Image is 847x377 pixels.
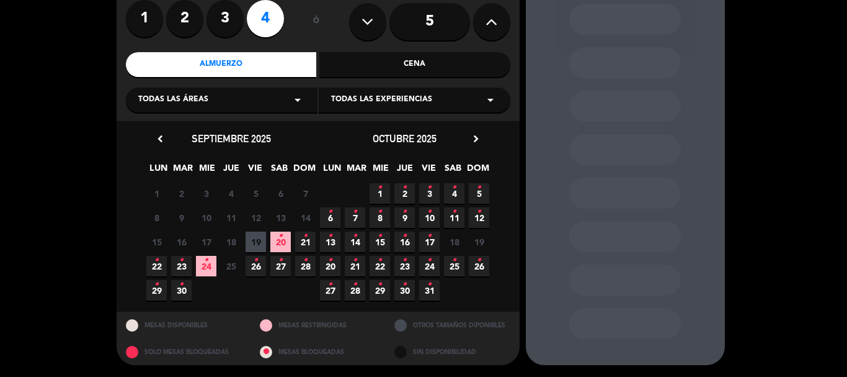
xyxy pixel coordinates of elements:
span: Todas las áreas [138,94,208,106]
i: • [154,250,159,270]
span: 25 [221,256,241,276]
span: SAB [269,161,290,181]
span: 20 [270,232,291,252]
i: • [402,275,407,294]
i: • [402,226,407,246]
i: • [328,202,332,222]
span: 30 [394,280,415,301]
i: • [477,178,481,198]
div: MESAS RESTRINGIDAS [251,312,385,338]
span: septiembre 2025 [192,132,271,145]
span: MIE [370,161,391,181]
span: LUN [322,161,342,181]
i: arrow_drop_down [290,93,305,107]
i: • [204,250,208,270]
i: • [353,202,357,222]
span: 4 [221,183,241,204]
div: Cena [319,52,510,77]
div: MESAS BLOQUEADAS [251,338,385,365]
span: 13 [270,207,291,228]
span: 16 [171,232,192,252]
i: • [477,250,481,270]
span: 7 [345,207,365,228]
i: • [179,275,184,294]
span: 14 [345,232,365,252]
span: 8 [146,207,167,228]
span: 2 [394,183,415,204]
span: 12 [246,207,266,228]
i: • [278,250,283,270]
i: • [402,250,407,270]
span: 16 [394,232,415,252]
i: • [353,226,357,246]
span: 24 [419,256,440,276]
span: 22 [146,256,167,276]
i: • [353,275,357,294]
i: arrow_drop_down [483,93,498,107]
span: 1 [146,183,167,204]
span: 25 [444,256,464,276]
span: MAR [172,161,193,181]
span: 9 [394,207,415,228]
span: JUE [221,161,241,181]
div: SIN DISPONIBILIDAD [385,338,520,365]
span: 20 [320,256,340,276]
span: 24 [196,256,216,276]
i: • [402,178,407,198]
i: • [452,250,456,270]
i: • [154,275,159,294]
span: 13 [320,232,340,252]
span: 3 [196,183,216,204]
i: • [303,226,308,246]
span: octubre 2025 [373,132,437,145]
span: 7 [295,183,316,204]
span: VIE [245,161,265,181]
i: chevron_right [469,132,482,145]
span: 5 [246,183,266,204]
i: • [378,178,382,198]
span: 26 [246,256,266,276]
i: • [353,250,357,270]
div: MESAS DISPONIBLES [117,312,251,338]
span: JUE [394,161,415,181]
span: 17 [196,232,216,252]
span: 31 [419,280,440,301]
i: • [452,202,456,222]
i: • [427,250,432,270]
i: • [452,178,456,198]
span: 27 [270,256,291,276]
span: 18 [444,232,464,252]
span: Todas las experiencias [331,94,432,106]
span: 14 [295,207,316,228]
span: 19 [469,232,489,252]
span: 4 [444,183,464,204]
span: 22 [370,256,390,276]
span: VIE [419,161,439,181]
span: MAR [346,161,366,181]
i: • [427,202,432,222]
i: • [427,226,432,246]
span: 1 [370,183,390,204]
i: • [328,226,332,246]
i: • [328,275,332,294]
span: 11 [444,207,464,228]
span: 21 [345,256,365,276]
i: • [303,250,308,270]
span: 26 [469,256,489,276]
span: 12 [469,207,489,228]
i: • [402,202,407,222]
span: 27 [320,280,340,301]
span: 23 [394,256,415,276]
i: • [278,226,283,246]
span: 6 [270,183,291,204]
span: 21 [295,232,316,252]
span: 5 [469,183,489,204]
i: chevron_left [154,132,167,145]
span: LUN [148,161,169,181]
span: 2 [171,183,192,204]
span: 8 [370,207,390,228]
i: • [254,250,258,270]
span: MIE [197,161,217,181]
span: 29 [370,280,390,301]
span: 30 [171,280,192,301]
